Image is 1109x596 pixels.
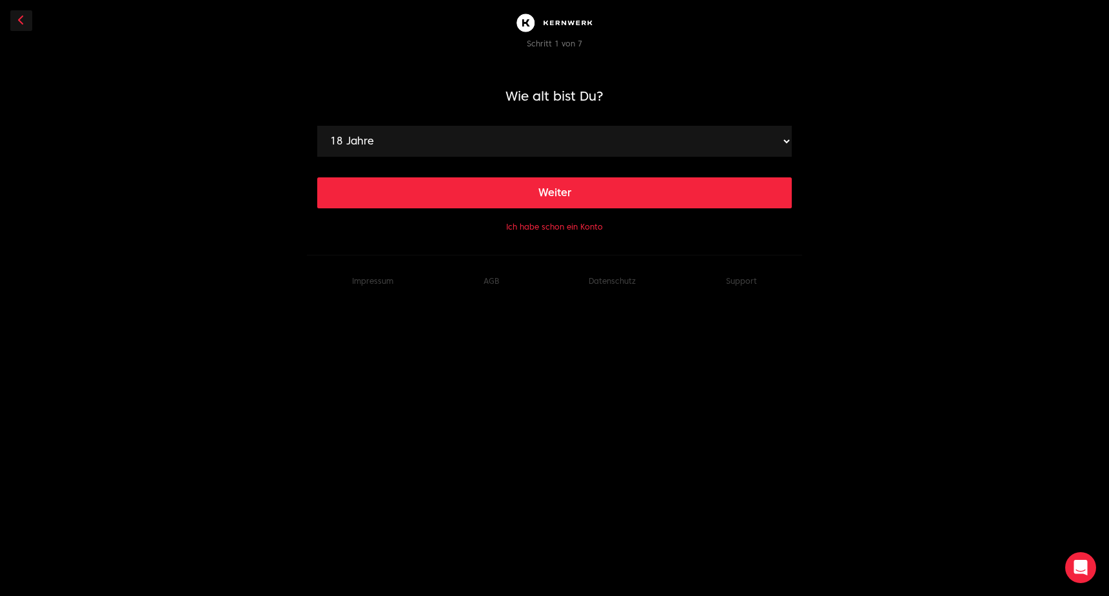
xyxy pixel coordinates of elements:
[484,276,499,286] a: AGB
[1065,552,1096,583] div: Open Intercom Messenger
[726,276,757,286] button: Support
[589,276,636,286] a: Datenschutz
[352,276,393,286] a: Impressum
[527,39,582,48] span: Schritt 1 von 7
[513,10,596,35] img: Kernwerk®
[506,222,603,232] button: Ich habe schon ein Konto
[317,87,792,105] h1: Wie alt bist Du?
[317,177,792,208] button: Weiter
